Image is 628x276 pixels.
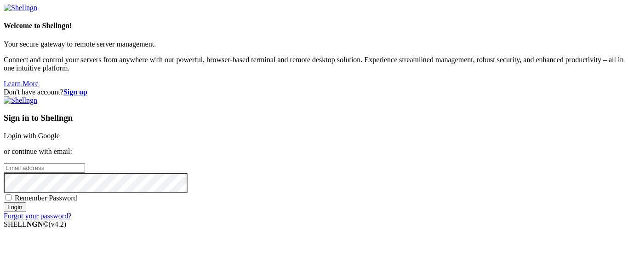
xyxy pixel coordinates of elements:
a: Forgot your password? [4,212,71,220]
b: NGN [27,220,43,228]
input: Email address [4,163,85,173]
span: Remember Password [15,194,77,202]
p: Your secure gateway to remote server management. [4,40,624,48]
h3: Sign in to Shellngn [4,113,624,123]
img: Shellngn [4,4,37,12]
input: Login [4,202,26,212]
a: Login with Google [4,132,60,140]
a: Learn More [4,80,39,88]
p: Connect and control your servers from anywhere with our powerful, browser-based terminal and remo... [4,56,624,72]
input: Remember Password [6,194,11,200]
p: or continue with email: [4,147,624,156]
span: SHELL © [4,220,66,228]
a: Sign up [63,88,87,96]
img: Shellngn [4,96,37,105]
h4: Welcome to Shellngn! [4,22,624,30]
div: Don't have account? [4,88,624,96]
span: 4.2.0 [49,220,67,228]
